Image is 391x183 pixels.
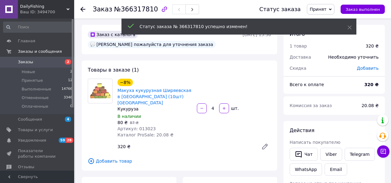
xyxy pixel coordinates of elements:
[290,103,332,108] span: Комиссия за заказ
[18,138,46,143] span: Уведомления
[59,138,66,143] span: 59
[366,43,379,49] div: 320 ₴
[20,9,74,15] div: Ваш ID: 3494700
[341,5,385,14] button: Заказ выполнен
[117,88,191,105] a: Макуха кукурузная Ширяевская в [GEOGRAPHIC_DATA] (10шт) [GEOGRAPHIC_DATA]
[117,120,128,125] span: 80 ₴
[290,148,318,161] button: Чат
[88,31,138,38] div: Заказ с каталога
[62,86,72,92] span: 14766
[290,127,314,133] span: Действия
[18,59,33,65] span: Заказы
[259,6,301,12] div: Статус заказа
[290,163,322,176] a: WhatsApp
[65,59,71,64] span: 2
[345,148,375,161] a: Telegram
[18,164,34,170] span: Отзывы
[70,104,72,109] span: 0
[259,140,271,153] a: Редактировать
[130,121,138,125] span: 87 ₴
[93,6,112,13] span: Заказ
[65,117,71,122] span: 4
[88,67,139,73] span: Товары в заказе (1)
[290,82,324,87] span: Всего к оплате
[88,158,271,164] span: Добавить товар
[64,95,72,101] span: 3346
[230,105,240,111] div: шт.
[18,117,42,122] span: Сообщения
[88,41,216,48] div: [PERSON_NAME] пожалуйста для уточнения заказа
[377,145,389,158] button: Чат с покупателем
[117,126,156,131] span: Артикул: 013023
[80,6,85,12] div: Вернуться назад
[115,142,256,151] div: 320 ₴
[22,86,51,92] span: Выполненные
[290,66,306,71] span: Скидка
[290,55,311,60] span: Доставка
[290,140,340,145] span: Написать покупателю
[18,49,62,54] span: Заказы и сообщения
[22,95,49,101] span: Отмененные
[117,132,173,137] span: Каталог ProSale: 20.08 ₴
[90,42,95,47] img: :speech_balloon:
[117,79,133,86] div: −8%
[117,106,192,112] div: Кукуруза
[88,82,112,100] img: Макуха кукурузная Ширяевская в кубиках (10шт) Кукуруза
[346,7,380,12] span: Заказ выполнен
[70,69,72,75] span: 2
[68,78,72,83] span: 12
[117,114,141,119] span: В наличии
[320,148,342,161] a: Viber
[18,38,35,44] span: Главная
[3,22,73,33] input: Поиск
[325,50,382,64] div: Необходимо уточнить
[140,23,332,30] div: Статус заказа № 366317810 успешно изменен!
[310,7,326,12] span: Принят
[325,163,347,176] button: Email
[114,6,158,13] span: №366317810
[357,66,379,71] span: Добавить
[22,78,43,83] span: Принятые
[22,104,48,109] span: Оплаченные
[362,103,379,108] span: 20.08 ₴
[18,148,57,159] span: Показатели работы компании
[290,44,307,48] span: 1 товар
[66,138,73,143] span: 28
[20,4,66,9] span: DailyFishing
[18,127,53,133] span: Товары и услуги
[364,82,379,87] b: 320 ₴
[22,69,35,75] span: Новые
